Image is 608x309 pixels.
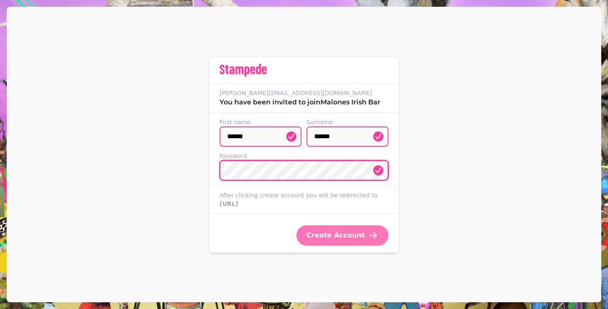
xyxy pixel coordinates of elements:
[220,152,388,160] label: Password
[220,191,388,208] label: After clicking create account you will be redirected to
[220,97,388,107] p: You have been invited to join Malones Irish Bar
[220,200,238,207] strong: [URL]
[220,89,388,97] label: [PERSON_NAME][EMAIL_ADDRESS][DOMAIN_NAME]
[220,118,301,126] label: First name
[296,225,388,246] button: Create Account
[307,118,388,126] label: Surname
[307,232,365,239] span: Create Account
